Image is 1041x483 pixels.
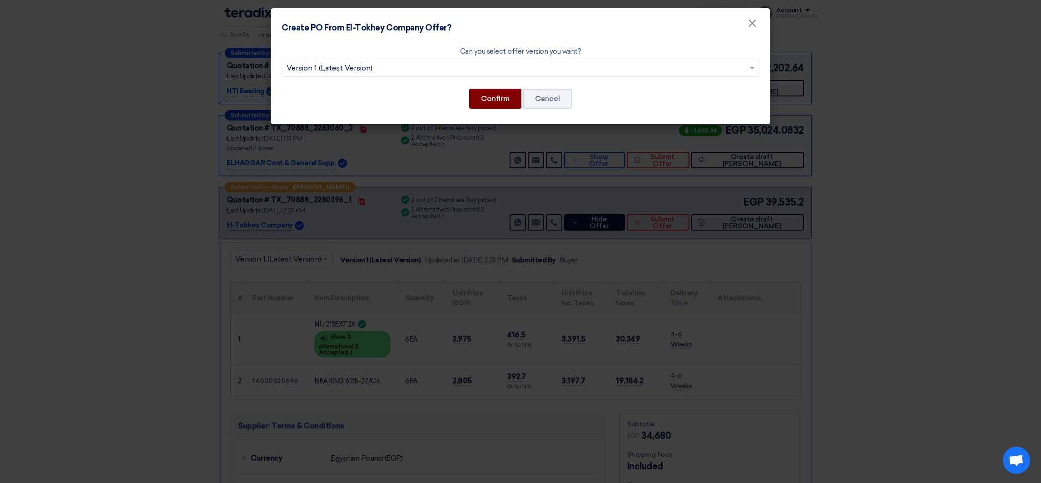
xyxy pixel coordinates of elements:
[523,89,572,109] button: Cancel
[469,89,521,109] button: Confirm
[740,15,764,33] button: Close
[460,46,581,57] label: Can you select offer version you want?
[282,22,451,34] h4: Create PO From El-Tokhey Company Offer?
[748,16,757,35] span: ×
[1003,447,1030,474] a: Open chat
